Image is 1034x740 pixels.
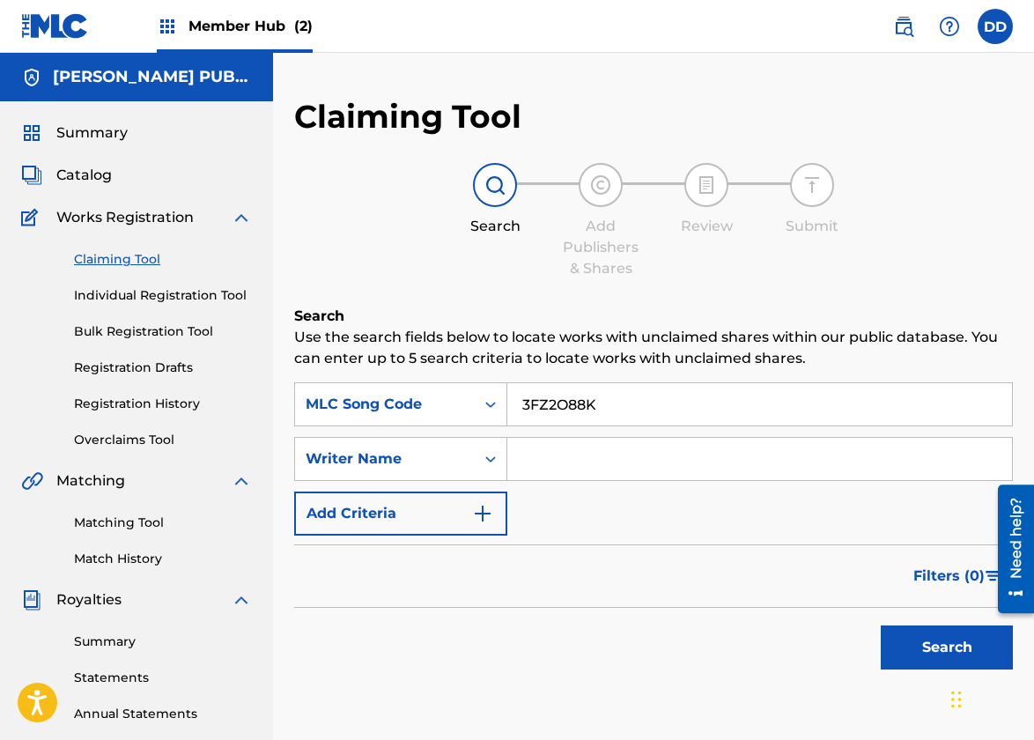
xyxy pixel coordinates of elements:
a: Individual Registration Tool [74,286,252,305]
a: Claiming Tool [74,250,252,269]
img: Accounts [21,67,42,88]
span: Filters ( 0 ) [913,566,985,587]
img: Works Registration [21,207,44,228]
a: Annual Statements [74,705,252,723]
img: MLC Logo [21,13,89,39]
div: MLC Song Code [306,394,464,415]
a: CatalogCatalog [21,165,112,186]
a: Registration Drafts [74,359,252,377]
form: Search Form [294,382,1013,678]
a: Match History [74,550,252,568]
div: Help [932,9,967,44]
a: SummarySummary [21,122,128,144]
a: Statements [74,669,252,687]
span: Matching [56,470,125,492]
button: Filters (0) [903,554,1013,598]
a: Public Search [886,9,921,44]
img: help [939,16,960,37]
button: Search [881,625,1013,670]
img: expand [231,589,252,610]
h6: Search [294,306,1013,327]
a: Summary [74,633,252,651]
img: step indicator icon for Submit [801,174,823,196]
div: Submit [768,216,856,237]
button: Add Criteria [294,492,507,536]
img: search [893,16,914,37]
img: Royalties [21,589,42,610]
div: Add Publishers & Shares [557,216,645,279]
img: Top Rightsholders [157,16,178,37]
a: Overclaims Tool [74,431,252,449]
div: Writer Name [306,448,464,470]
p: Use the search fields below to locate works with unclaimed shares within our public database. You... [294,327,1013,369]
div: Search [451,216,539,237]
h2: Claiming Tool [294,97,521,137]
a: Registration History [74,395,252,413]
iframe: Chat Widget [946,655,1034,740]
div: Review [662,216,750,237]
img: expand [231,470,252,492]
h5: RICK SMITH PUBLISHING WORLDWIDE [53,67,252,87]
span: Works Registration [56,207,194,228]
img: step indicator icon for Add Publishers & Shares [590,174,611,196]
img: Catalog [21,165,42,186]
span: Royalties [56,589,122,610]
a: Bulk Registration Tool [74,322,252,341]
img: step indicator icon for Review [696,174,717,196]
div: Drag [951,673,962,726]
span: Summary [56,122,128,144]
span: Catalog [56,165,112,186]
img: Summary [21,122,42,144]
img: expand [231,207,252,228]
span: Member Hub [188,16,313,36]
img: Matching [21,470,43,492]
img: 9d2ae6d4665cec9f34b9.svg [472,503,493,524]
iframe: Resource Center [985,478,1034,620]
img: step indicator icon for Search [484,174,506,196]
span: (2) [294,18,313,34]
div: User Menu [978,9,1013,44]
a: Matching Tool [74,514,252,532]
